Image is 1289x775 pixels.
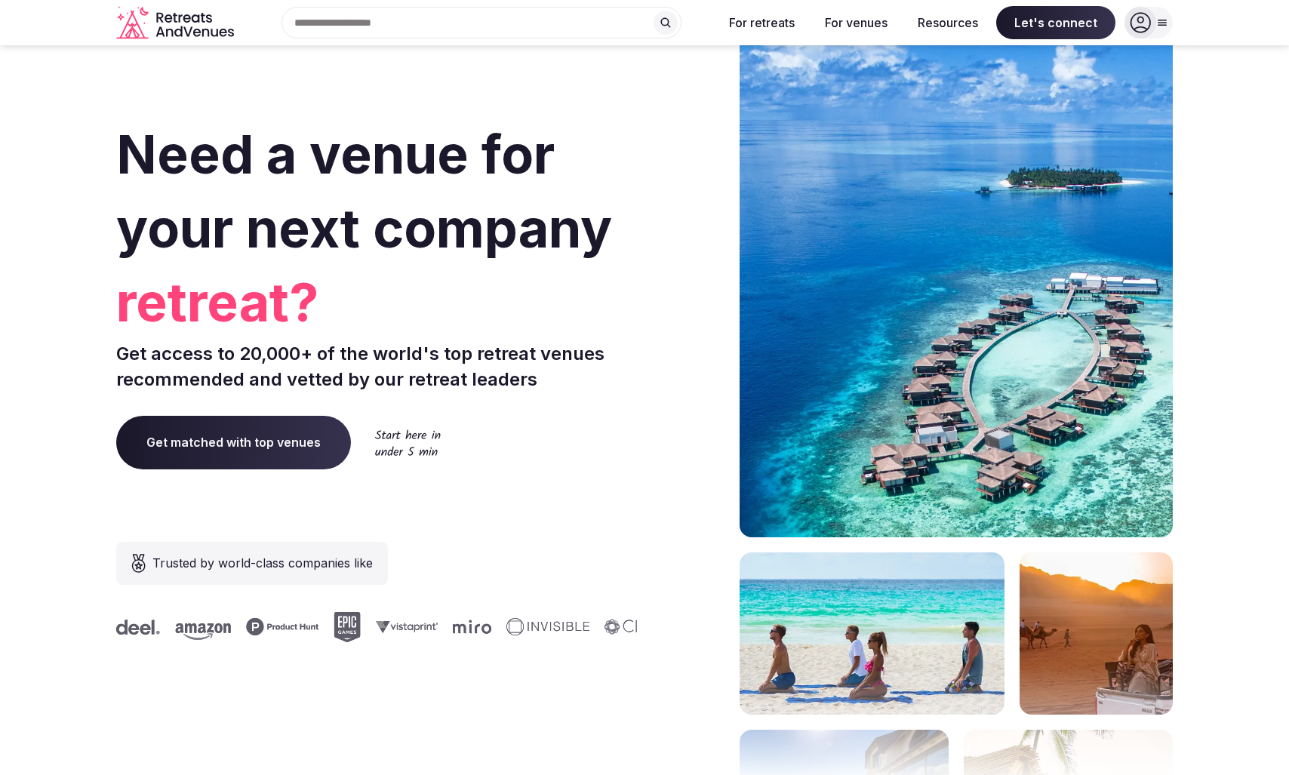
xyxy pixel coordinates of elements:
svg: Epic Games company logo [324,612,351,642]
button: Resources [906,6,990,39]
img: Start here in under 5 min [375,429,441,456]
button: For retreats [717,6,807,39]
svg: Deel company logo [106,620,150,635]
img: woman sitting in back of truck with camels [1020,552,1173,715]
svg: Vistaprint company logo [366,620,428,633]
span: Let's connect [996,6,1115,39]
span: Need a venue for your next company [116,122,612,260]
a: Visit the homepage [116,6,237,40]
svg: Miro company logo [443,620,481,634]
img: yoga on tropical beach [740,552,1004,715]
svg: Retreats and Venues company logo [116,6,237,40]
p: Get access to 20,000+ of the world's top retreat venues recommended and vetted by our retreat lea... [116,341,638,392]
button: For venues [813,6,900,39]
span: Trusted by world-class companies like [152,554,373,572]
a: Get matched with top venues [116,416,351,469]
svg: Invisible company logo [497,618,580,636]
span: retreat? [116,266,638,340]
